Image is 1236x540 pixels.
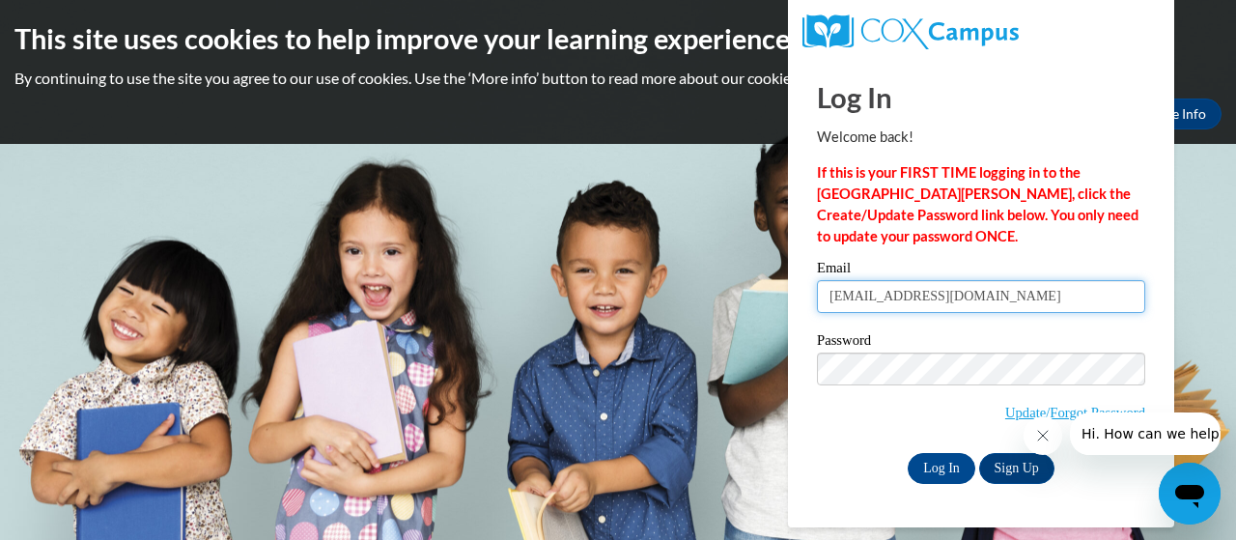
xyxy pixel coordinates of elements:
p: By continuing to use the site you agree to our use of cookies. Use the ‘More info’ button to read... [14,68,1222,89]
iframe: Close message [1024,416,1062,455]
h2: This site uses cookies to help improve your learning experience. [14,19,1222,58]
a: Update/Forgot Password [1005,405,1145,420]
input: Log In [908,453,975,484]
img: COX Campus [802,14,1019,49]
iframe: Button to launch messaging window [1159,463,1221,525]
label: Password [817,333,1145,353]
strong: If this is your FIRST TIME logging in to the [GEOGRAPHIC_DATA][PERSON_NAME], click the Create/Upd... [817,164,1138,244]
span: Hi. How can we help? [12,14,156,29]
p: Welcome back! [817,127,1145,148]
a: More Info [1131,99,1222,129]
label: Email [817,261,1145,280]
a: Sign Up [979,453,1054,484]
h1: Log In [817,77,1145,117]
iframe: Message from company [1070,412,1221,455]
